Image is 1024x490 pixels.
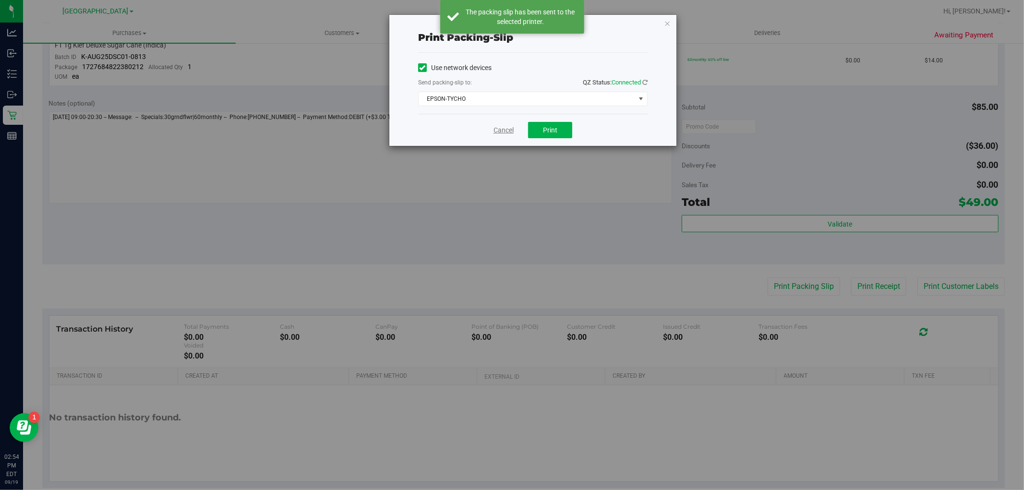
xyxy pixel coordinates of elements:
[528,122,572,138] button: Print
[418,63,492,73] label: Use network devices
[543,126,557,134] span: Print
[635,92,647,106] span: select
[494,125,514,135] a: Cancel
[464,7,577,26] div: The packing slip has been sent to the selected printer.
[418,78,472,87] label: Send packing-slip to:
[10,413,38,442] iframe: Resource center
[583,79,648,86] span: QZ Status:
[28,412,40,423] iframe: Resource center unread badge
[419,92,635,106] span: EPSON-TYCHO
[612,79,641,86] span: Connected
[418,32,513,43] span: Print packing-slip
